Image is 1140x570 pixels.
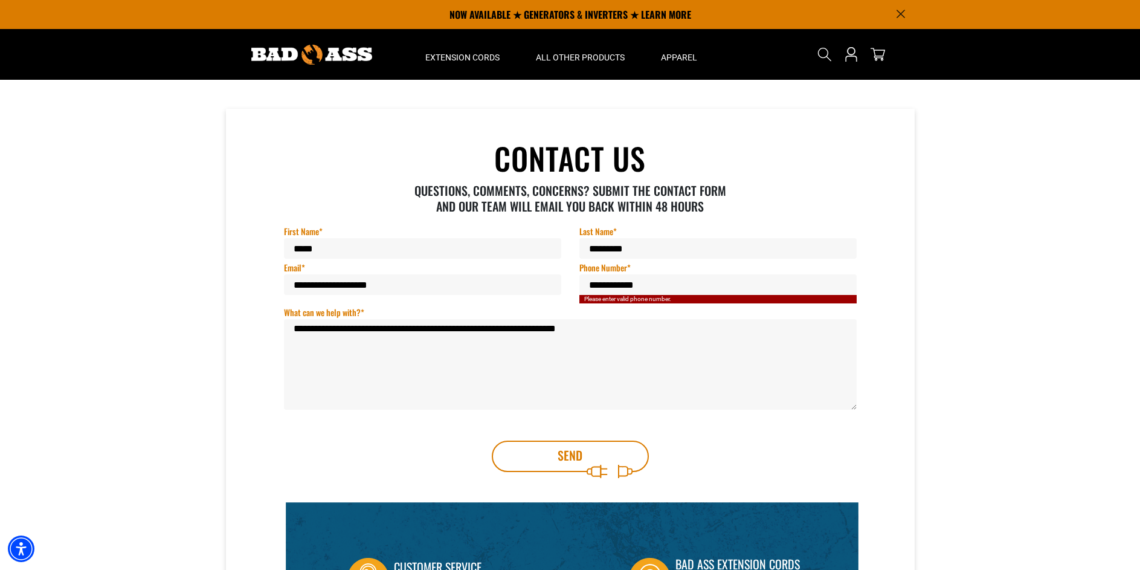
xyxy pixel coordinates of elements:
[868,47,887,62] a: cart
[407,29,518,80] summary: Extension Cords
[661,52,697,63] span: Apparel
[842,29,861,80] a: Open this option
[284,143,857,173] h1: CONTACT US
[536,52,625,63] span: All Other Products
[815,45,834,64] summary: Search
[518,29,643,80] summary: All Other Products
[251,45,372,65] img: Bad Ass Extension Cords
[579,295,857,303] div: Please enter valid phone number.
[425,52,500,63] span: Extension Cords
[492,441,649,472] button: Send
[643,29,715,80] summary: Apparel
[405,183,735,214] p: QUESTIONS, COMMENTS, CONCERNS? SUBMIT THE CONTACT FORM AND OUR TEAM WILL EMAIL YOU BACK WITHIN 48...
[8,536,34,562] div: Accessibility Menu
